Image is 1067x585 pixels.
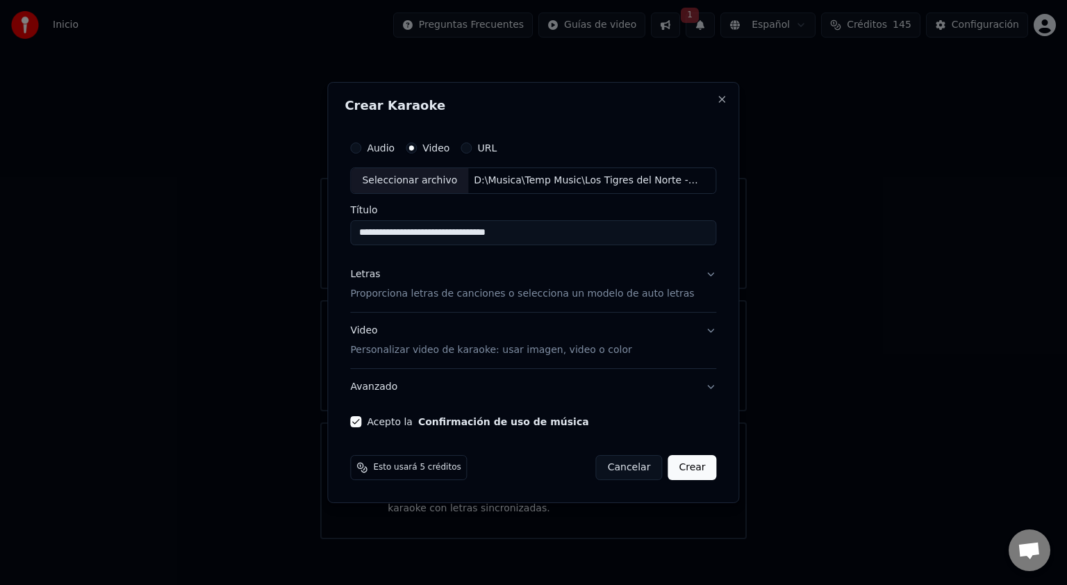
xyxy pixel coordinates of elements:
div: Letras [350,267,380,281]
label: Audio [367,143,395,153]
button: Acepto la [418,417,589,427]
div: Video [350,324,631,357]
button: Crear [668,455,716,480]
p: Personalizar video de karaoke: usar imagen, video o color [350,343,631,357]
label: URL [477,143,497,153]
label: Acepto la [367,417,588,427]
span: Esto usará 5 créditos [373,462,461,473]
label: Título [350,205,716,215]
label: Video [422,143,449,153]
h2: Crear Karaoke [345,99,722,112]
button: Avanzado [350,369,716,405]
button: VideoPersonalizar video de karaoke: usar imagen, video o color [350,313,716,368]
button: LetrasProporciona letras de canciones o selecciona un modelo de auto letras [350,256,716,312]
div: D:\Musica\Temp Music\Los Tigres del Norte - Que Te Parece.mp4 [468,174,704,188]
button: Cancelar [596,455,663,480]
div: Seleccionar archivo [351,168,468,193]
p: Proporciona letras de canciones o selecciona un modelo de auto letras [350,287,694,301]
